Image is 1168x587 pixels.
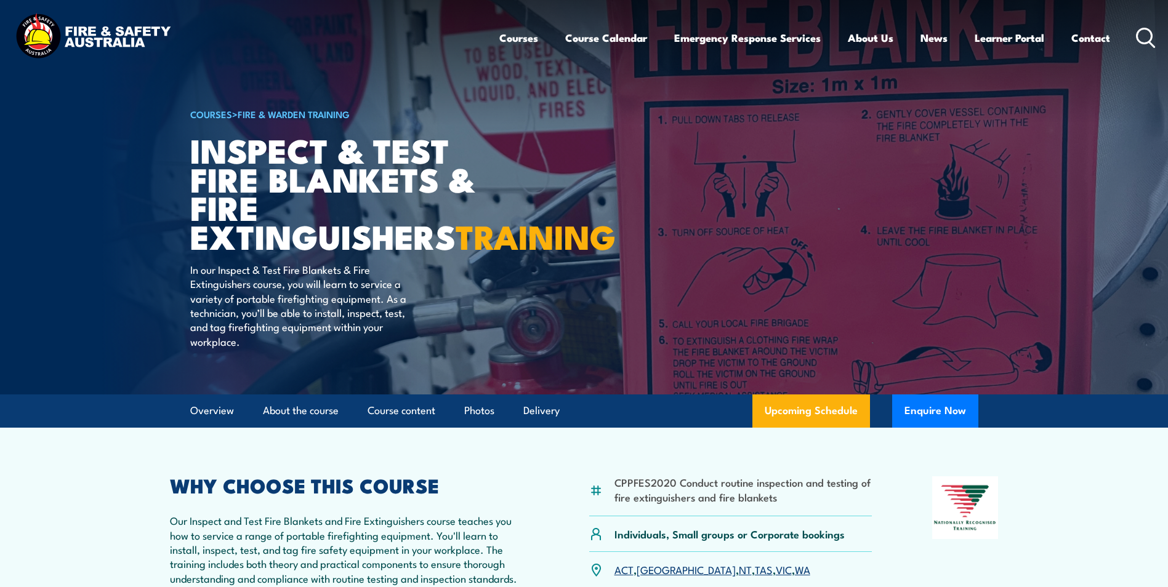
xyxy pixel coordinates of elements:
a: NT [739,562,752,577]
a: Emergency Response Services [674,22,821,54]
p: Our Inspect and Test Fire Blankets and Fire Extinguishers course teaches you how to service a ran... [170,513,530,585]
h6: > [190,106,494,121]
a: Photos [464,394,494,427]
a: Course Calendar [565,22,647,54]
a: Delivery [523,394,560,427]
a: Course content [368,394,435,427]
a: WA [795,562,810,577]
a: About Us [848,22,893,54]
a: TAS [755,562,773,577]
a: About the course [263,394,339,427]
a: VIC [776,562,792,577]
h2: WHY CHOOSE THIS COURSE [170,476,530,493]
p: , , , , , [614,562,810,577]
strong: TRAINING [456,210,616,261]
img: Nationally Recognised Training logo. [932,476,999,539]
a: [GEOGRAPHIC_DATA] [637,562,736,577]
a: COURSES [190,107,232,121]
h1: Inspect & Test Fire Blankets & Fire Extinguishers [190,135,494,250]
a: Fire & Warden Training [238,107,350,121]
a: Contact [1071,22,1110,54]
a: Overview [190,394,234,427]
button: Enquire Now [892,394,978,428]
a: Upcoming Schedule [752,394,870,428]
a: ACT [614,562,634,577]
a: News [920,22,948,54]
p: In our Inspect & Test Fire Blankets & Fire Extinguishers course, you will learn to service a vari... [190,262,415,348]
li: CPPFES2020 Conduct routine inspection and testing of fire extinguishers and fire blankets [614,475,872,504]
p: Individuals, Small groups or Corporate bookings [614,527,845,541]
a: Courses [499,22,538,54]
a: Learner Portal [975,22,1044,54]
